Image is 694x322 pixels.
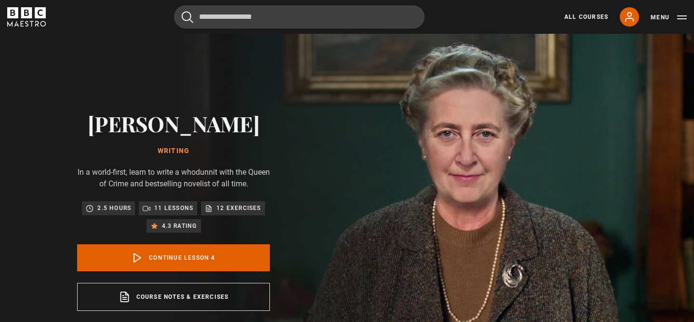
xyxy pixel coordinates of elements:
h1: Writing [77,147,270,155]
p: 4.3 rating [162,221,197,231]
button: Submit the search query [182,11,193,23]
svg: BBC Maestro [7,7,46,27]
p: 2.5 hours [97,203,131,213]
h2: [PERSON_NAME] [77,111,270,136]
a: Continue lesson 4 [77,244,270,271]
p: 12 exercises [216,203,261,213]
a: All Courses [564,13,608,21]
p: 11 lessons [154,203,193,213]
p: In a world-first, learn to write a whodunnit with the Queen of Crime and bestselling novelist of ... [77,167,270,190]
button: Toggle navigation [651,13,687,22]
a: Course notes & exercises [77,283,270,311]
input: Search [174,5,425,28]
